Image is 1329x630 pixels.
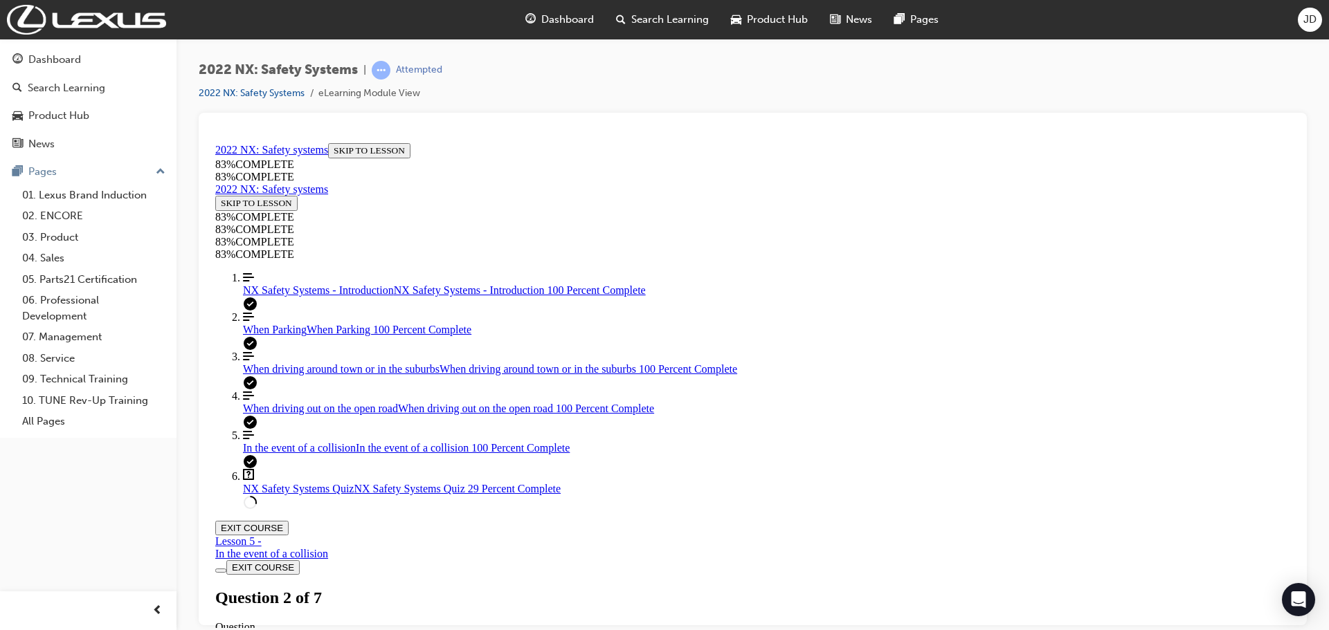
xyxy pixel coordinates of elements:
a: 2022 NX: Safety systems [6,6,118,18]
a: car-iconProduct Hub [720,6,819,34]
button: SKIP TO LESSON [118,6,201,21]
a: Dashboard [6,47,171,73]
div: Pages [28,164,57,180]
a: 09. Technical Training [17,369,171,390]
span: Pages [910,12,939,28]
a: news-iconNews [819,6,883,34]
button: Pages [6,159,171,185]
section: Course Information [6,46,199,98]
img: Trak [7,5,166,35]
div: Open Intercom Messenger [1282,583,1315,616]
span: car-icon [12,110,23,122]
section: Course Information [6,6,1081,46]
a: News [6,131,171,157]
span: pages-icon [894,11,905,28]
div: In the event of a collision [6,410,1081,423]
span: 2022 NX: Safety Systems [199,62,358,78]
span: pages-icon [12,166,23,178]
span: search-icon [12,82,22,95]
a: 2022 NX: Safety Systems [199,87,305,99]
div: 83 % COMPLETE [6,21,1081,33]
span: prev-icon [152,602,163,620]
a: guage-iconDashboard [514,6,605,34]
a: Product Hub [6,103,171,129]
div: Question [6,483,1081,496]
a: pages-iconPages [883,6,950,34]
span: guage-icon [12,54,23,66]
span: car-icon [731,11,741,28]
div: Dashboard [28,52,81,68]
a: 03. Product [17,227,171,248]
a: 2022 NX: Safety systems [6,46,118,57]
span: JD [1303,12,1317,28]
a: search-iconSearch Learning [605,6,720,34]
span: | [363,62,366,78]
button: Toggle Course Overview [6,431,17,435]
button: JD [1298,8,1322,32]
a: 10. TUNE Rev-Up Training [17,390,171,411]
a: 04. Sales [17,248,171,269]
button: EXIT COURSE [6,383,79,398]
a: 08. Service [17,348,171,369]
span: Search Learning [631,12,709,28]
div: Attempted [396,64,442,77]
a: All Pages [17,411,171,432]
a: Lesson 5 - In the event of a collision [6,398,1081,423]
span: guage-icon [525,11,536,28]
a: 06. Professional Development [17,290,171,326]
a: 07. Management [17,326,171,348]
div: 83 % COMPLETE [6,111,1081,123]
span: up-icon [156,163,165,181]
span: learningRecordVerb_ATTEMPT-icon [372,61,390,80]
div: News [28,136,55,152]
h1: Question 2 of 7 [6,451,1081,470]
div: Lesson 5 - [6,398,1081,423]
div: 83 % COMPLETE [6,33,1081,46]
div: Product Hub [28,108,89,124]
li: eLearning Module View [318,86,420,102]
a: 05. Parts21 Certification [17,269,171,290]
a: 01. Lexus Brand Induction [17,185,171,206]
span: Dashboard [541,12,594,28]
div: Search Learning [28,80,105,96]
section: Course Overview [6,6,1081,372]
a: 02. ENCORE [17,205,171,227]
button: SKIP TO LESSON [6,58,88,73]
div: 83 % COMPLETE [6,73,199,86]
a: Search Learning [6,75,171,101]
span: news-icon [830,11,840,28]
span: news-icon [12,138,23,151]
div: 83 % COMPLETE [6,86,199,98]
div: 83 % COMPLETE [6,98,1081,111]
span: Product Hub [747,12,808,28]
span: News [846,12,872,28]
nav: Course Outline [6,134,1081,372]
span: search-icon [616,11,626,28]
button: DashboardSearch LearningProduct HubNews [6,44,171,159]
